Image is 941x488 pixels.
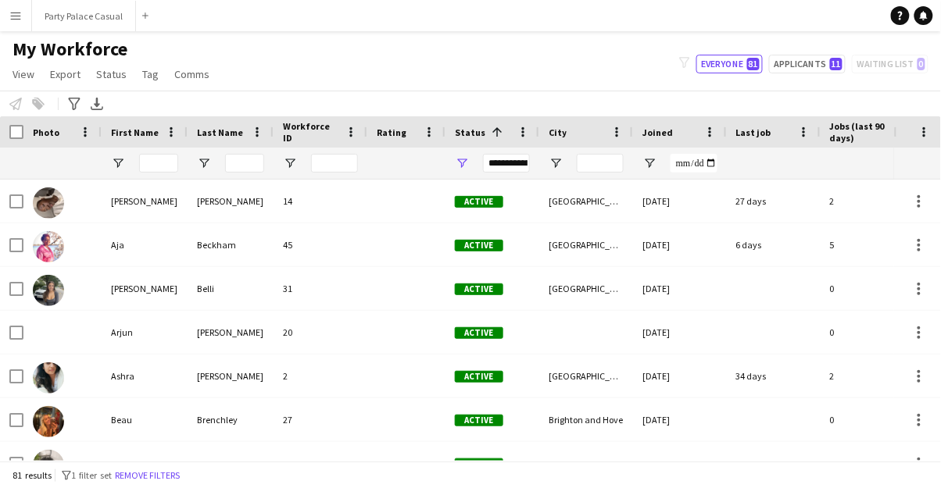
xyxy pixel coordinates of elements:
div: 5 [821,223,922,266]
img: Beau Brenchley [33,406,64,437]
div: 34 days [727,354,821,397]
span: My Workforce [13,37,127,61]
span: Photo [33,126,59,138]
button: Open Filter Menu [111,156,125,170]
img: Aja Beckham [33,231,64,262]
a: Status [90,64,133,84]
app-action-btn: Export XLSX [88,94,106,113]
span: Export [50,67,81,81]
span: Active [455,283,503,295]
div: [GEOGRAPHIC_DATA] [539,442,633,485]
button: Open Filter Menu [283,156,297,170]
span: Jobs (last 90 days) [830,120,894,144]
div: Ashra [102,354,188,397]
div: 14 [274,180,367,223]
div: 2 [821,180,922,223]
input: Last Name Filter Input [225,154,264,173]
span: Status [455,126,485,138]
div: Arjun [102,311,188,354]
div: 45 [274,223,367,266]
div: Aja [102,223,188,266]
div: Beckham [188,223,274,266]
div: [GEOGRAPHIC_DATA] [539,354,633,397]
div: [GEOGRAPHIC_DATA] [539,223,633,266]
div: Brenchley [188,398,274,441]
img: Adwoa Afriyie [33,187,64,219]
button: Applicants11 [769,55,846,73]
div: [DATE] [633,398,727,441]
div: Beau [102,398,188,441]
input: Workforce ID Filter Input [311,154,358,173]
span: View [13,67,34,81]
div: 31 [274,267,367,310]
div: [PERSON_NAME] [102,267,188,310]
div: 23 [274,442,367,485]
div: [PERSON_NAME] [102,180,188,223]
button: Open Filter Menu [642,156,657,170]
span: 11 [830,58,843,70]
button: Open Filter Menu [197,156,211,170]
span: Active [455,240,503,251]
div: [PERSON_NAME] [188,442,274,485]
div: 27 [274,398,367,441]
span: Rating [377,126,406,138]
div: [DATE] [633,267,727,310]
div: 0 [821,311,922,354]
div: 27 days [727,180,821,223]
input: Joined Filter Input [671,154,717,173]
button: Remove filters [112,467,183,484]
div: [GEOGRAPHIC_DATA] [539,180,633,223]
a: Export [44,64,87,84]
span: Last Name [197,126,243,138]
span: Active [455,196,503,208]
img: Amelia Belli [33,275,64,306]
a: View [6,64,41,84]
span: 81 [747,58,760,70]
input: First Name Filter Input [139,154,178,173]
a: Comms [168,64,216,84]
div: Brighton and Hove [539,398,633,441]
span: City [549,126,567,138]
div: [DATE] [633,223,727,266]
span: Active [455,371,503,383]
span: First Name [111,126,159,138]
input: City Filter Input [577,154,624,173]
button: Open Filter Menu [549,156,563,170]
div: 0 [821,442,922,485]
div: Belli [188,267,274,310]
div: [DATE] [633,311,727,354]
span: Workforce ID [283,120,339,144]
button: Everyone81 [696,55,763,73]
span: Last job [736,126,771,138]
div: 104 days [727,442,821,485]
img: Ashra Nandan [33,362,64,394]
button: Party Palace Casual [32,1,136,31]
button: Open Filter Menu [455,156,469,170]
span: Active [455,327,503,339]
span: 1 filter set [71,469,112,481]
div: 0 [821,267,922,310]
div: 0 [821,398,922,441]
div: 2 [821,354,922,397]
app-action-btn: Advanced filters [65,94,84,113]
div: 2 [274,354,367,397]
div: [DATE] [633,442,727,485]
div: [PERSON_NAME] [188,180,274,223]
span: Joined [642,126,673,138]
div: [DATE] [633,180,727,223]
span: Status [96,67,127,81]
a: Tag [136,64,165,84]
div: 6 days [727,223,821,266]
div: [DATE] [633,354,727,397]
div: [PERSON_NAME] [188,354,274,397]
span: Active [455,415,503,426]
span: Comms [174,67,209,81]
div: [PERSON_NAME] [188,311,274,354]
div: Bintu [102,442,188,485]
div: 20 [274,311,367,354]
span: Tag [142,67,159,81]
div: [GEOGRAPHIC_DATA] [539,267,633,310]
